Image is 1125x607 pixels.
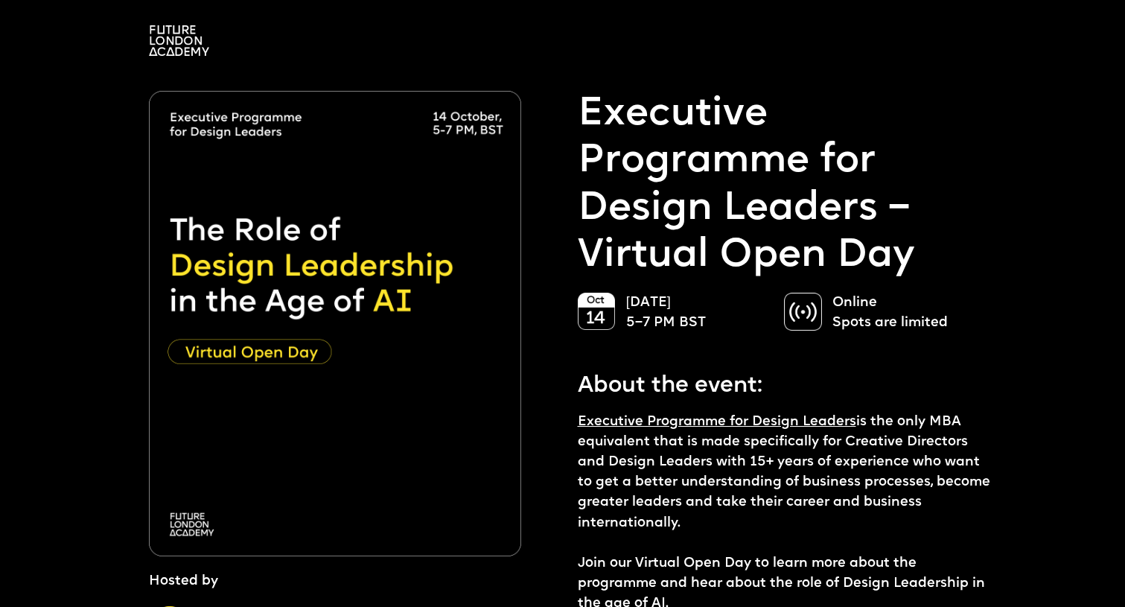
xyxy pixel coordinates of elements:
[832,293,976,333] p: Online Spots are limited
[578,361,992,403] p: About the event:
[578,91,992,280] p: Executive Programme for Design Leaders – Virtual Open Day
[578,415,856,429] a: Executive Programme for Design Leaders
[149,571,218,591] p: Hosted by
[626,293,770,333] p: [DATE] 5–7 PM BST
[149,25,209,56] img: A logo saying in 3 lines: Future London Academy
